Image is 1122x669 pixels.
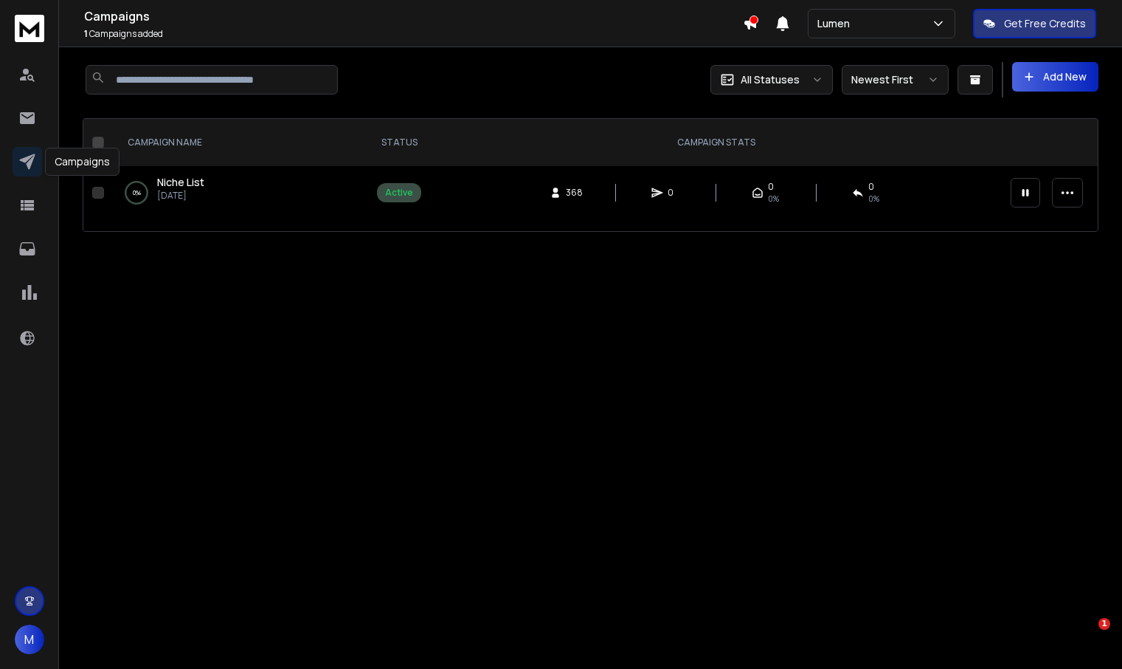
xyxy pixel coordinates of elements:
p: All Statuses [741,72,800,87]
span: Niche List [157,175,204,189]
td: 0%Niche List[DATE] [110,166,368,219]
span: 1 [84,27,88,40]
button: M [15,625,44,654]
p: Lumen [817,16,856,31]
div: Campaigns [45,148,120,176]
p: 0 % [133,185,141,200]
span: 1 [1098,618,1110,630]
button: Add New [1012,62,1098,92]
th: STATUS [368,119,430,166]
span: 368 [566,187,583,199]
p: [DATE] [157,190,204,202]
span: 0 [668,187,682,199]
span: 0% [868,193,879,205]
button: Get Free Credits [973,9,1096,38]
h1: Campaigns [84,7,743,25]
th: CAMPAIGN STATS [430,119,1002,166]
button: Newest First [842,65,949,95]
a: Niche List [157,175,204,190]
span: 0% [768,193,779,205]
img: logo [15,15,44,42]
iframe: Intercom live chat [1068,618,1104,653]
p: Get Free Credits [1004,16,1086,31]
div: Active [385,187,413,199]
span: 0 [768,181,774,193]
p: Campaigns added [84,28,743,40]
th: CAMPAIGN NAME [110,119,368,166]
span: 0 [868,181,874,193]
